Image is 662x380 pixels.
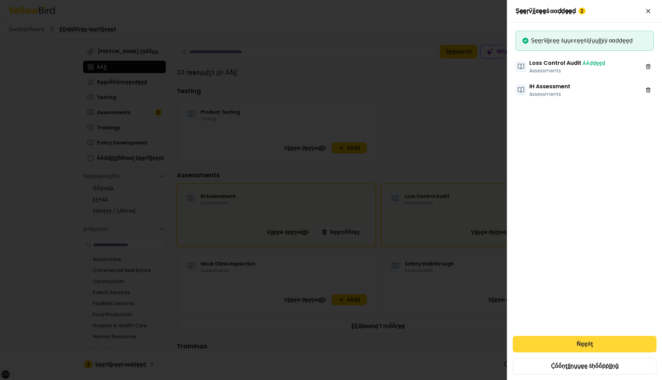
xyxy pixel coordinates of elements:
[521,37,648,45] div: Ṣḛḛṛṽḭḭͼḛḛ ṡṵṵͼͼḛḛṡṡϝṵṵḽḽẏẏ ααḍḍḛḛḍ
[579,8,585,14] div: 2
[513,336,656,352] button: Ṅḛḛẋţ
[583,60,605,67] span: ÀÀḍḍḛḛḍ
[529,91,570,98] p: Assessments
[529,67,605,74] p: Assessments
[529,82,570,91] h3: IH Assessment
[513,358,656,374] button: Ḉṓṓṇţḭḭṇṵṵḛḛ ṡḥṓṓṗṗḭḭṇḡ
[643,6,654,17] button: Ḉḽṓṓṡḛḛ
[529,59,605,67] h3: Loss Control Audit
[515,8,585,14] span: Ṣḛḛṛṽḭḭͼḛḛṡ ααḍḍḛḛḍ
